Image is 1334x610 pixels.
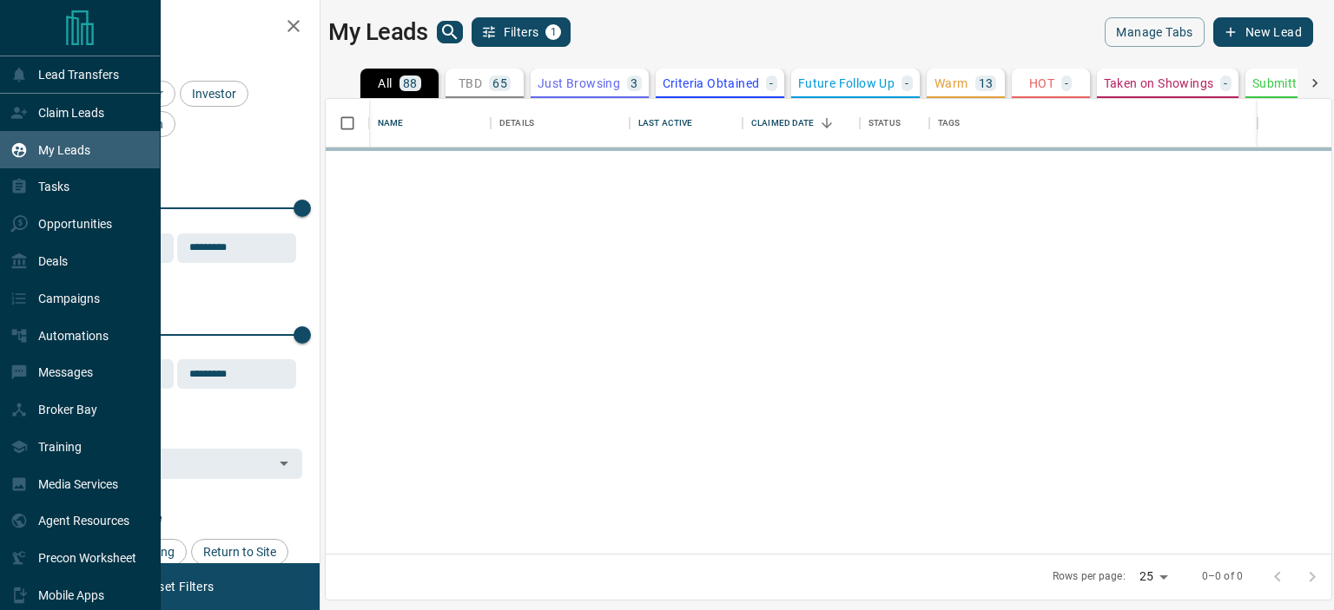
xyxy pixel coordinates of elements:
p: Rows per page: [1053,569,1126,584]
p: All [378,77,392,89]
div: Tags [929,99,1258,148]
button: New Lead [1213,17,1313,47]
button: Sort [815,111,839,135]
p: 88 [403,77,418,89]
div: Details [499,99,534,148]
div: Investor [180,81,248,107]
div: Claimed Date [743,99,860,148]
p: Future Follow Up [798,77,895,89]
button: Filters1 [472,17,571,47]
div: Name [369,99,491,148]
span: 1 [547,26,559,38]
button: search button [437,21,463,43]
div: Claimed Date [751,99,815,148]
p: TBD [459,77,482,89]
span: Return to Site [197,545,282,559]
div: Tags [938,99,961,148]
h1: My Leads [328,18,428,46]
p: HOT [1029,77,1054,89]
p: 65 [492,77,507,89]
p: Just Browsing [538,77,620,89]
div: 25 [1133,564,1174,589]
button: Reset Filters [132,572,225,601]
p: Warm [934,77,968,89]
p: - [1065,77,1068,89]
p: - [905,77,908,89]
div: Status [860,99,929,148]
p: - [769,77,773,89]
button: Open [272,451,296,476]
span: Investor [186,87,242,101]
div: Details [491,99,630,148]
p: - [1224,77,1227,89]
div: Name [378,99,404,148]
p: 13 [979,77,994,89]
p: Criteria Obtained [663,77,760,89]
div: Last Active [638,99,692,148]
button: Manage Tabs [1105,17,1204,47]
p: 0–0 of 0 [1202,569,1243,584]
p: Taken on Showings [1104,77,1214,89]
div: Status [868,99,901,148]
h2: Filters [56,17,302,38]
p: 3 [631,77,637,89]
div: Last Active [630,99,743,148]
div: Return to Site [191,539,288,565]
